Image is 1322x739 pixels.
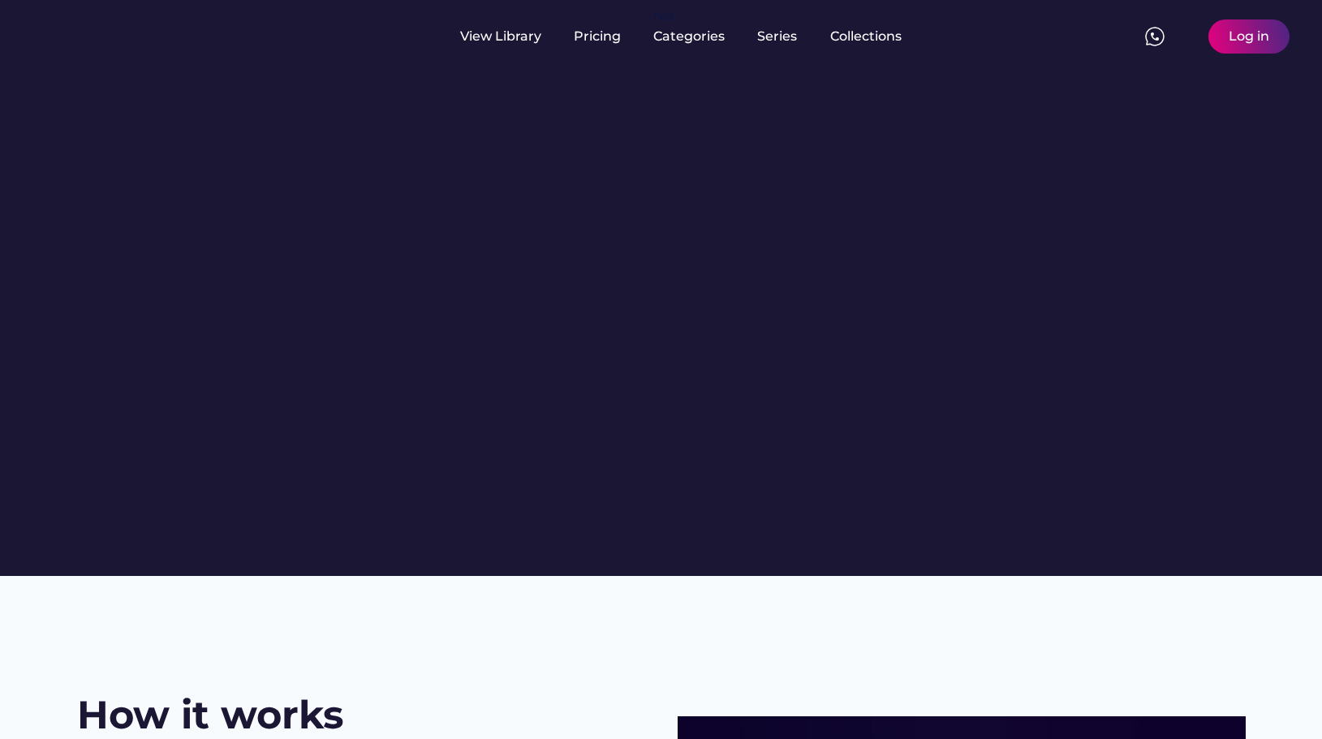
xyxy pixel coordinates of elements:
img: yH5BAEAAAAALAAAAAABAAEAAAIBRAA7 [1173,27,1192,46]
div: fvck [653,8,674,24]
img: meteor-icons_whatsapp%20%281%29.svg [1145,27,1165,46]
div: Log in [1229,28,1269,45]
img: yH5BAEAAAAALAAAAAABAAEAAAIBRAA7 [187,27,206,46]
div: View Library [460,28,541,45]
div: Categories [653,28,725,45]
div: Pricing [574,28,621,45]
img: yH5BAEAAAAALAAAAAABAAEAAAIBRAA7 [32,18,161,51]
div: Series [757,28,798,45]
div: Collections [830,28,902,45]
